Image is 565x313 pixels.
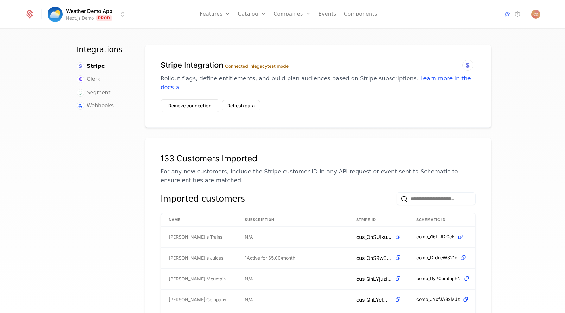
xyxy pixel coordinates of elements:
[222,100,260,111] button: Refresh data
[245,255,295,261] span: 1 Active for $5.00 / month
[161,167,476,185] p: For any new customers, include the Stripe customer ID in any API request or event sent to Schemat...
[77,102,114,110] a: Webhooks
[225,63,289,69] label: Connected in legacy test mode
[77,75,100,83] a: Clerk
[409,213,475,227] th: Schematic ID
[356,296,392,304] span: cus_QnLYelWXTyJ3yn
[77,45,130,55] h1: Integrations
[245,234,253,240] span: N/A
[531,10,540,19] button: Open user button
[66,7,112,15] span: Weather Demo App
[531,10,540,19] img: Cole Demo
[49,7,126,21] button: Select environment
[416,254,457,261] span: comp_DiidueWS21n
[161,213,237,227] th: Name
[161,60,476,70] h1: Stripe Integration
[66,15,94,21] div: Next.js Demo
[161,192,245,205] div: Imported customers
[161,74,476,92] p: Rollout flags, define entitlements, and build plan audiences based on Stripe subscriptions. .
[161,153,476,163] div: 133 Customers Imported
[169,276,230,282] span: Masterson Mountain Bikes
[416,275,461,282] span: comp_RyPGemthphN
[87,62,105,70] span: Stripe
[416,296,460,303] span: comp_JYxfJA8xMJz
[169,255,223,261] span: Jenny's Juices
[169,234,222,240] span: Tom's Trains
[237,213,349,227] th: Subscription
[356,233,392,241] span: cus_QnSUIku6hNkaSY
[87,102,114,110] span: Webhooks
[87,89,111,97] span: Segment
[245,297,253,303] span: N/A
[356,275,392,283] span: cus_QnLYjuzitAFIfu
[349,213,409,227] th: Stripe ID
[356,254,392,262] span: cus_QnSRwE5VS3uHA0
[514,10,521,18] a: Settings
[77,45,130,110] nav: Main
[48,7,63,22] img: Weather Demo App
[504,10,511,18] a: Integrations
[87,75,100,83] span: Clerk
[96,15,112,21] span: Prod
[416,234,454,240] span: comp_i16LrJDiGcE
[77,89,111,97] a: Segment
[245,276,253,282] span: N/A
[161,99,219,112] button: Remove connection
[77,62,105,70] a: Stripe
[169,297,226,303] span: Grayson Grater Company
